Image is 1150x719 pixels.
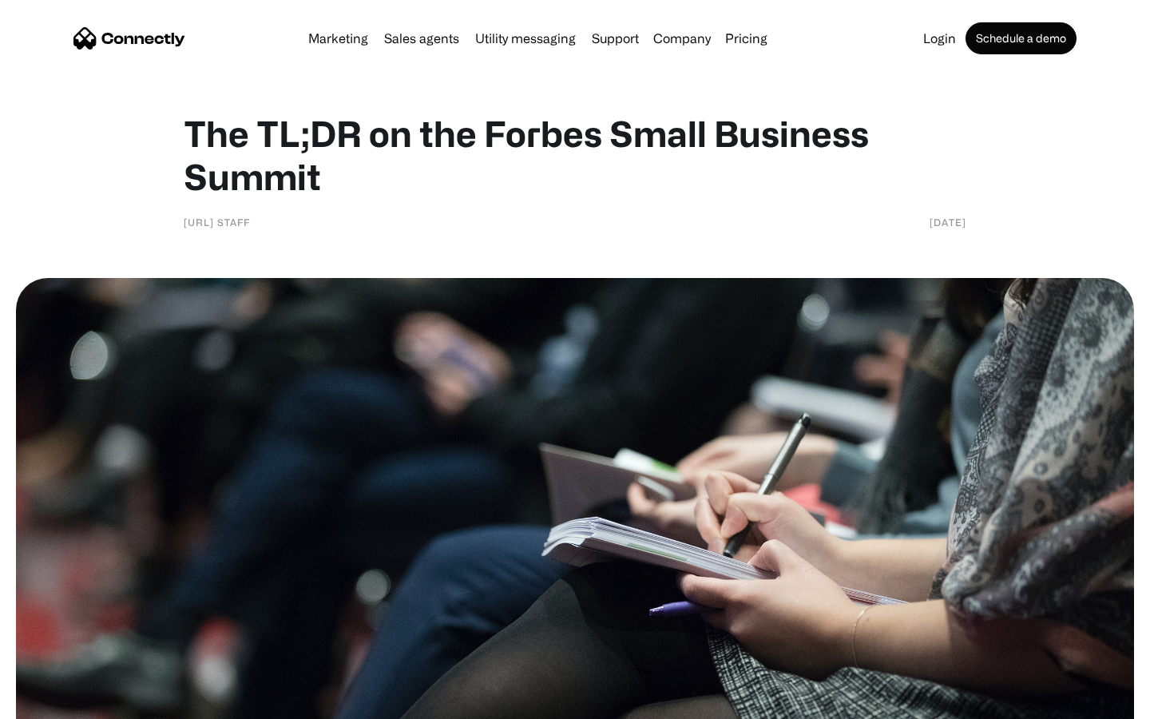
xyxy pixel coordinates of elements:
[469,32,582,45] a: Utility messaging
[917,32,962,45] a: Login
[184,214,250,230] div: [URL] Staff
[378,32,466,45] a: Sales agents
[719,32,774,45] a: Pricing
[930,214,966,230] div: [DATE]
[16,691,96,713] aside: Language selected: English
[184,112,966,198] h1: The TL;DR on the Forbes Small Business Summit
[302,32,375,45] a: Marketing
[966,22,1077,54] a: Schedule a demo
[32,691,96,713] ul: Language list
[585,32,645,45] a: Support
[653,27,711,50] div: Company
